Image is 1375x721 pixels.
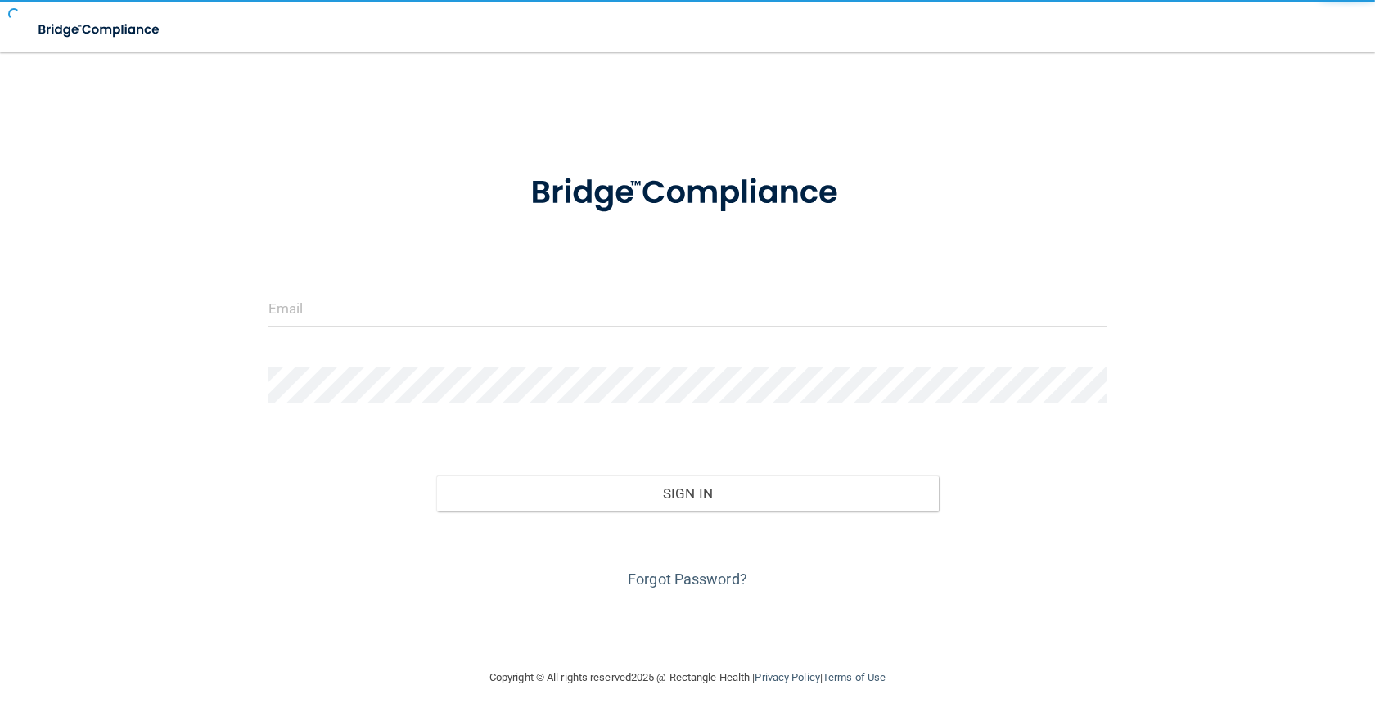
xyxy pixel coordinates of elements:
[755,671,819,683] a: Privacy Policy
[497,151,878,236] img: bridge_compliance_login_screen.278c3ca4.svg
[268,290,1107,327] input: Email
[389,651,986,704] div: Copyright © All rights reserved 2025 @ Rectangle Health | |
[25,13,175,47] img: bridge_compliance_login_screen.278c3ca4.svg
[628,570,747,588] a: Forgot Password?
[436,475,939,511] button: Sign In
[823,671,886,683] a: Terms of Use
